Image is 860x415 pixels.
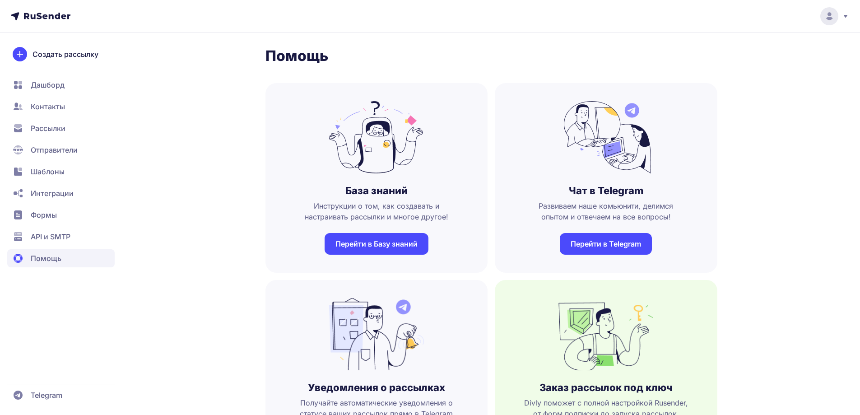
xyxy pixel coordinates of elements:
span: Развиваем наше комьюнити, делимся опытом и отвечаем на все вопросы! [509,201,703,222]
img: no_photo [558,101,653,173]
h3: База знаний [345,184,408,197]
span: Интеграции [31,188,74,199]
img: no_photo [329,298,424,370]
span: Формы [31,210,57,220]
span: Инструкции о том, как создавать и настраивать рассылки и многое другое! [280,201,474,222]
h3: Заказ рассылок под ключ [539,381,672,394]
span: Создать рассылку [33,49,98,60]
img: no_photo [329,101,424,173]
span: API и SMTP [31,231,70,242]
span: Рассылки [31,123,65,134]
span: Отправители [31,145,78,155]
h3: Чат в Telegram [569,184,643,197]
h1: Помощь [265,47,717,65]
span: Дашборд [31,79,65,90]
span: Контакты [31,101,65,112]
a: Перейти в Telegram [560,233,652,255]
a: Telegram [7,386,115,404]
span: Шаблоны [31,166,65,177]
span: Помощь [31,253,61,264]
a: Перейти в Базу знаний [325,233,428,255]
h3: Уведомления о рассылках [308,381,445,394]
img: no_photo [558,298,653,370]
span: Telegram [31,390,62,401]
